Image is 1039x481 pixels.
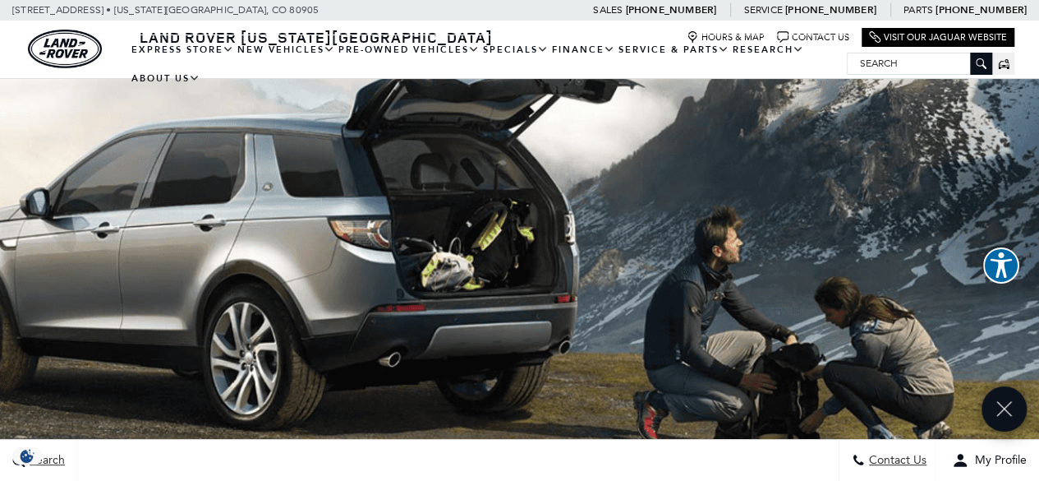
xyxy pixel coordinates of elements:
[140,27,493,47] span: Land Rover [US_STATE][GEOGRAPHIC_DATA]
[236,35,337,64] a: New Vehicles
[940,440,1039,481] button: Open user profile menu
[982,386,1027,432] a: Close
[28,30,102,68] img: Land Rover
[550,35,617,64] a: Finance
[337,35,481,64] a: Pre-Owned Vehicles
[968,454,1027,468] span: My Profile
[130,35,847,93] nav: Main Navigation
[617,35,731,64] a: Service & Parts
[130,64,202,93] a: About Us
[593,4,623,16] span: Sales
[130,35,236,64] a: EXPRESS STORE
[28,30,102,68] a: land-rover
[130,27,503,47] a: Land Rover [US_STATE][GEOGRAPHIC_DATA]
[481,35,550,64] a: Specials
[625,3,716,16] a: [PHONE_NUMBER]
[8,447,46,465] section: Click to Open Cookie Consent Modal
[12,4,319,16] a: [STREET_ADDRESS] • [US_STATE][GEOGRAPHIC_DATA], CO 80905
[8,447,46,465] img: Opt-Out Icon
[865,454,926,468] span: Contact Us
